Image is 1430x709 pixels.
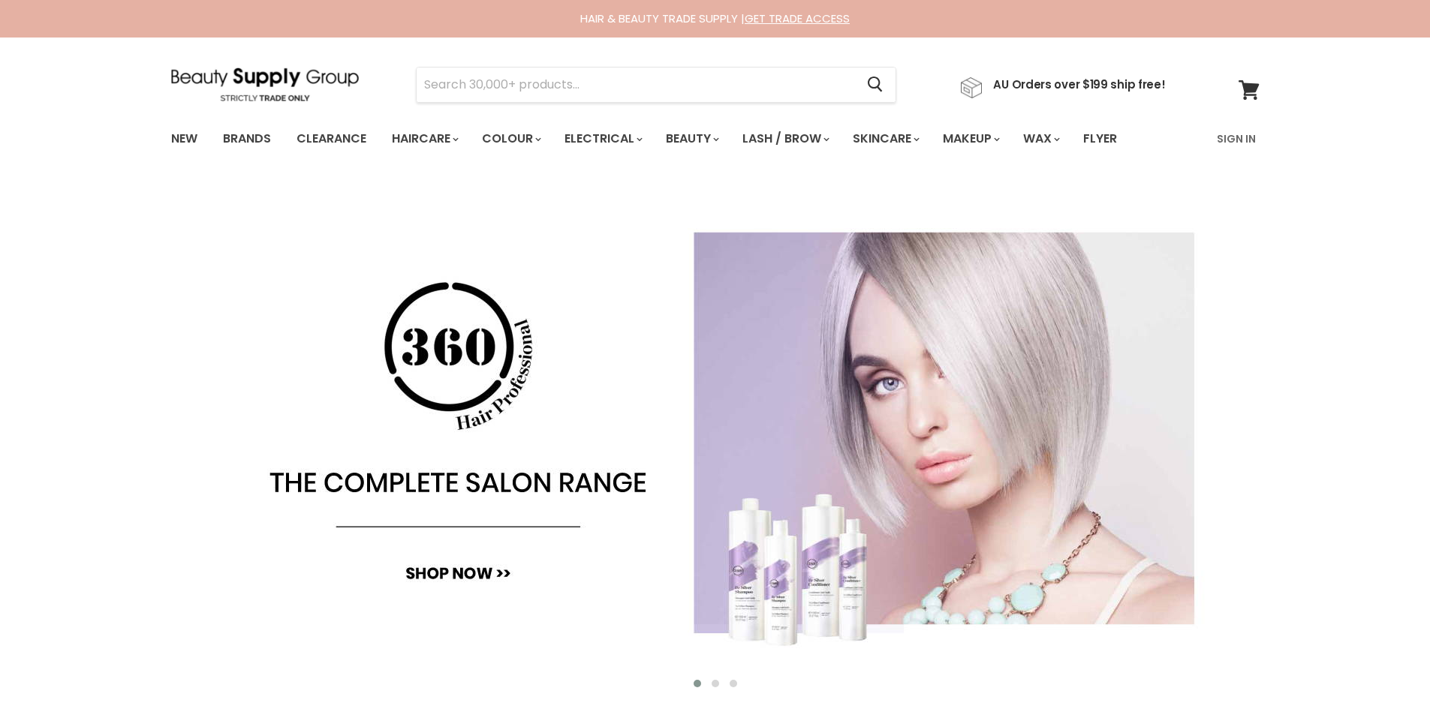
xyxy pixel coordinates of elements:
[841,123,929,155] a: Skincare
[471,123,550,155] a: Colour
[553,123,652,155] a: Electrical
[285,123,378,155] a: Clearance
[152,11,1278,26] div: HAIR & BEAUTY TRADE SUPPLY |
[655,123,728,155] a: Beauty
[731,123,838,155] a: Lash / Brow
[1012,123,1069,155] a: Wax
[160,117,1168,161] ul: Main menu
[417,68,856,102] input: Search
[212,123,282,155] a: Brands
[1072,123,1128,155] a: Flyer
[381,123,468,155] a: Haircare
[1208,123,1265,155] a: Sign In
[745,11,850,26] a: GET TRADE ACCESS
[160,123,209,155] a: New
[416,67,896,103] form: Product
[152,117,1278,161] nav: Main
[1355,638,1415,694] iframe: Gorgias live chat messenger
[856,68,896,102] button: Search
[932,123,1009,155] a: Makeup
